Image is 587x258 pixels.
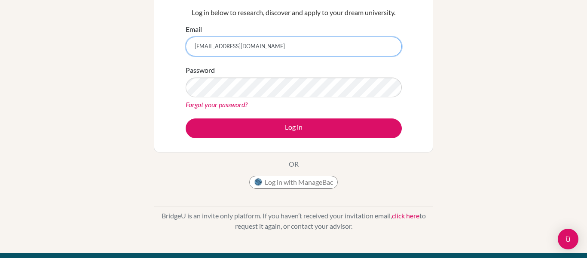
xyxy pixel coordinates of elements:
[289,159,299,169] p: OR
[154,211,433,231] p: BridgeU is an invite only platform. If you haven’t received your invitation email, to request it ...
[186,65,215,75] label: Password
[392,211,419,220] a: click here
[249,176,338,189] button: Log in with ManageBac
[558,229,578,249] div: Open Intercom Messenger
[186,24,202,34] label: Email
[186,7,402,18] p: Log in below to research, discover and apply to your dream university.
[186,100,248,109] a: Forgot your password?
[186,118,402,138] button: Log in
